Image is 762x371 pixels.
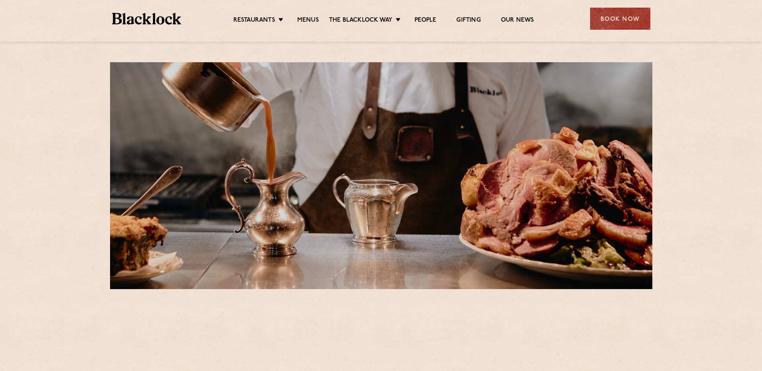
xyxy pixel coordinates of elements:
a: The Blacklock Way [329,16,392,25]
img: BL_Textured_Logo-footer-cropped.svg [112,13,182,24]
div: Book Now [590,8,650,30]
a: People [415,16,436,25]
a: Restaurants [233,16,275,25]
a: Our News [501,16,534,25]
a: Gifting [456,16,480,25]
a: Menus [297,16,319,25]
